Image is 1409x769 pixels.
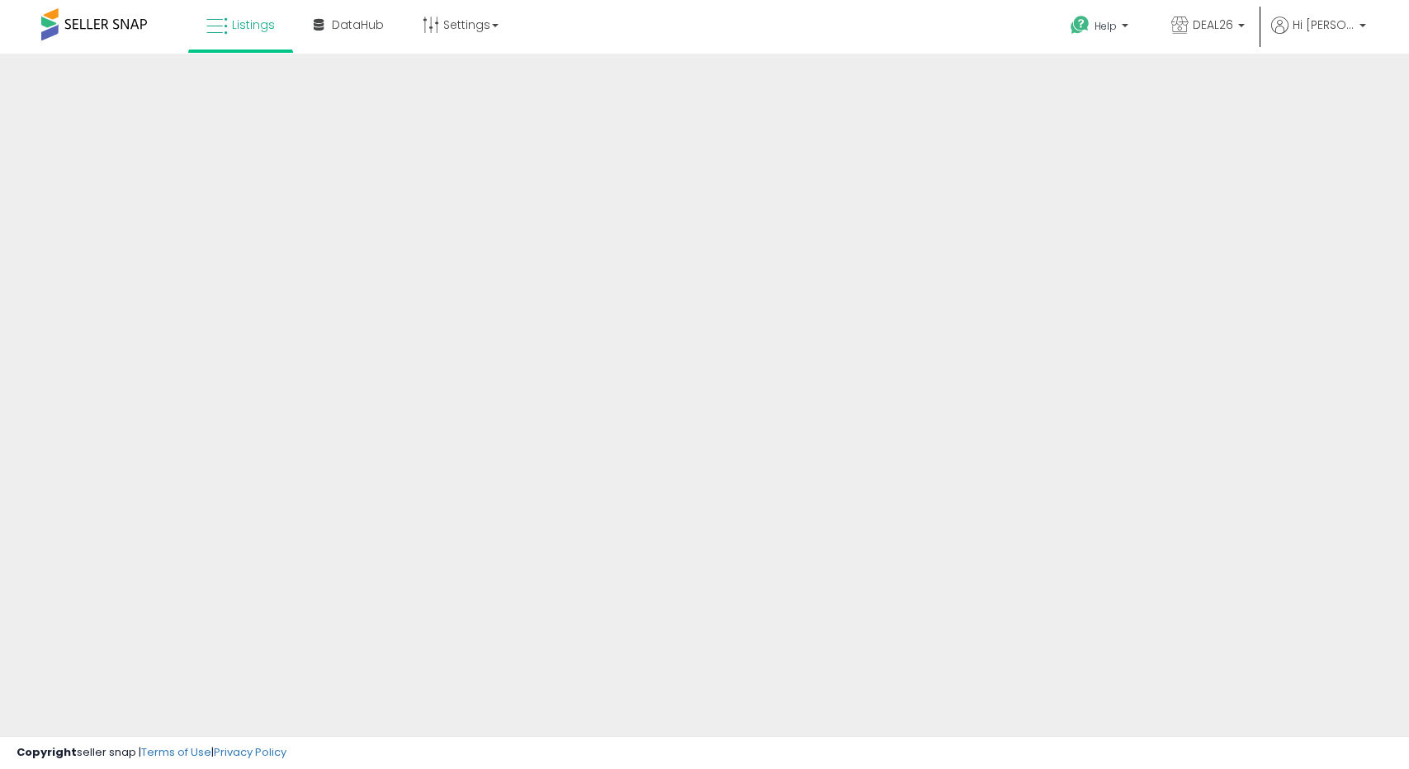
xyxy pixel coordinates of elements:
[1095,19,1117,33] span: Help
[1293,17,1355,33] span: Hi [PERSON_NAME]
[232,17,275,33] span: Listings
[1271,17,1366,54] a: Hi [PERSON_NAME]
[1193,17,1233,33] span: DEAL26
[1057,2,1145,54] a: Help
[1070,15,1090,35] i: Get Help
[332,17,384,33] span: DataHub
